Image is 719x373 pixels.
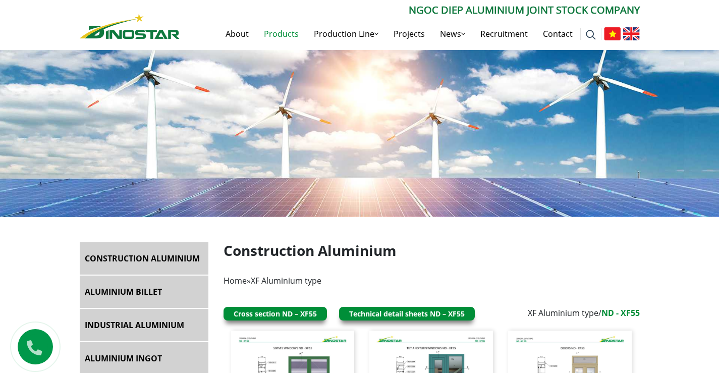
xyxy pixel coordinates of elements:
h3: Construction Aluminium [224,242,640,259]
span: XF Aluminium type [251,275,321,286]
a: Construction Aluminium [80,242,208,275]
p: NGOC DIEP ALUMINIUM JOINT STOCK COMPANY [180,3,640,18]
img: Tiếng Việt [604,27,621,40]
img: Nhôm Dinostar [80,14,180,39]
a: News [432,18,473,50]
span: ND - XF55 [601,307,640,318]
span: » [224,275,321,286]
a: ALUMINIUM BILLET [80,276,208,308]
a: Products [256,18,306,50]
a: Cross section ND – XF55 [234,309,317,318]
a: Recruitment [473,18,535,50]
img: English [623,27,640,40]
a: INDUSTRIAL ALUMINIUM [80,309,208,341]
a: Home [224,275,247,286]
img: search [586,30,596,40]
a: Contact [535,18,580,50]
a: About [218,18,256,50]
a: Production Line [306,18,386,50]
span: XF Aluminium type [528,307,598,318]
a: Technical detail sheets ND – XF55 [349,309,465,318]
div: / [528,307,640,331]
a: Projects [386,18,432,50]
